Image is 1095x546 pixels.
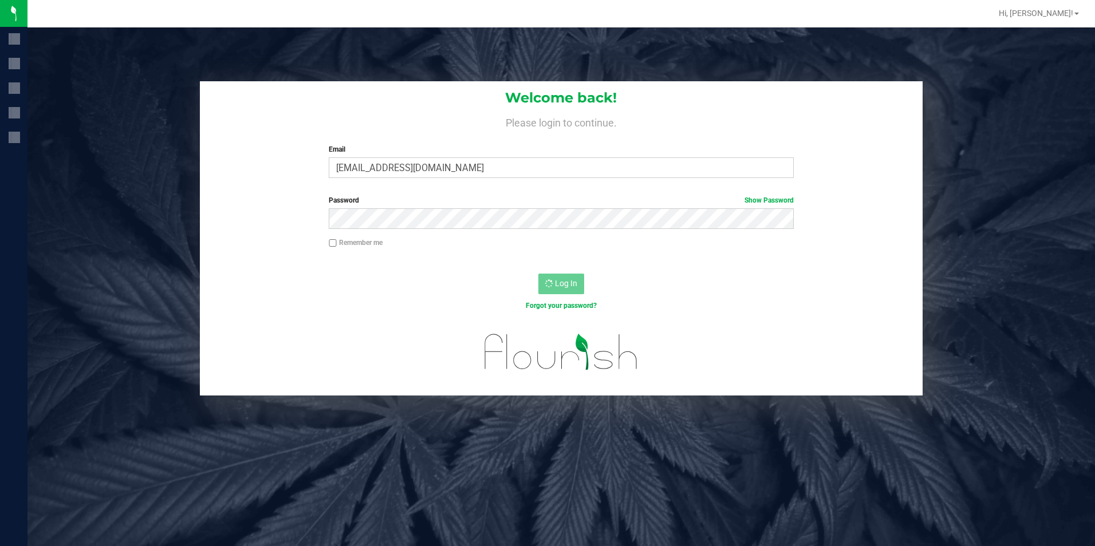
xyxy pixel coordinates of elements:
[745,196,794,204] a: Show Password
[555,279,577,288] span: Log In
[329,238,383,248] label: Remember me
[329,144,794,155] label: Email
[329,239,337,247] input: Remember me
[200,90,923,105] h1: Welcome back!
[329,196,359,204] span: Password
[200,114,923,128] h4: Please login to continue.
[999,9,1073,18] span: Hi, [PERSON_NAME]!
[526,302,597,310] a: Forgot your password?
[538,274,584,294] button: Log In
[471,323,652,381] img: flourish_logo.svg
